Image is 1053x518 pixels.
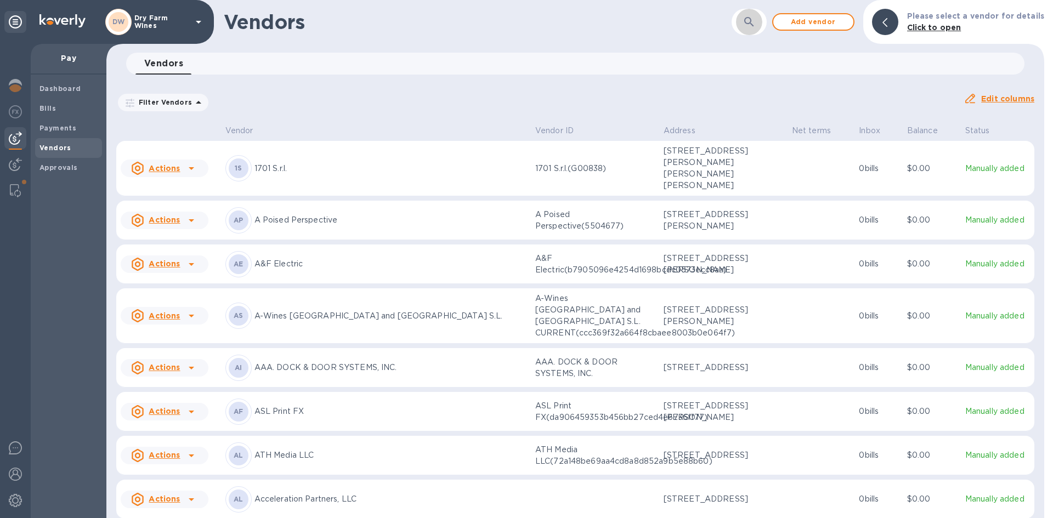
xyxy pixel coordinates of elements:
u: Actions [149,451,180,459]
b: Payments [39,124,76,132]
p: ASL Print FX [254,406,526,417]
p: AAA. DOCK & DOOR SYSTEMS, INC. [535,356,645,379]
u: Actions [149,494,180,503]
b: Please select a vendor for details [907,12,1044,20]
p: 0 bills [859,493,898,505]
p: Status [965,125,990,136]
p: Address [664,125,695,136]
p: [STREET_ADDRESS] [664,362,773,373]
span: Vendor [225,125,268,136]
button: Add vendor [772,13,854,31]
b: Click to open [907,23,961,32]
p: $0.00 [907,258,956,270]
p: ASL Print FX(da906459353b456bb27ced4e6736ff77) [535,400,645,423]
p: [STREET_ADDRESS] [664,493,773,505]
p: 0 bills [859,362,898,373]
p: 0 bills [859,214,898,226]
p: Manually added [965,258,1030,270]
u: Actions [149,215,180,224]
u: Actions [149,311,180,320]
p: [STREET_ADDRESS] [664,449,773,461]
p: Pay [39,53,98,64]
b: AF [234,407,244,415]
p: 0 bills [859,258,898,270]
h1: Vendors [224,10,658,33]
b: AI [235,363,242,372]
p: Inbox [859,125,880,136]
div: Unpin categories [4,11,26,33]
b: AS [234,311,244,320]
span: Vendor ID [535,125,588,136]
p: Net terms [792,125,831,136]
p: Dry Farm Wines [134,14,189,30]
p: 0 bills [859,406,898,417]
img: Logo [39,14,86,27]
u: Actions [149,259,180,268]
p: $0.00 [907,214,956,226]
b: Vendors [39,144,71,152]
span: Vendors [144,56,183,71]
p: 1701 S.r.l. [254,163,526,174]
p: Manually added [965,214,1030,226]
p: A Poised Perspective(5504677) [535,209,645,232]
p: 0 bills [859,163,898,174]
b: Dashboard [39,84,81,93]
u: Edit columns [981,94,1034,103]
p: $0.00 [907,449,956,461]
p: [STREET_ADDRESS][PERSON_NAME] [664,304,773,327]
b: Approvals [39,163,78,172]
b: AL [234,495,244,503]
p: Manually added [965,449,1030,461]
p: $0.00 [907,406,956,417]
u: Actions [149,407,180,415]
p: 0 bills [859,310,898,322]
u: Actions [149,164,180,173]
b: DW [112,18,125,26]
p: ATH Media LLC [254,449,526,461]
p: [STREET_ADDRESS][PERSON_NAME] [664,253,773,276]
p: $0.00 [907,493,956,505]
p: A-Wines [GEOGRAPHIC_DATA] and [GEOGRAPHIC_DATA] S.L. CURRENT(ccc369f32a664f8cbaee8003b0e064f7) [535,293,645,339]
p: A-Wines [GEOGRAPHIC_DATA] and [GEOGRAPHIC_DATA] S.L. [254,310,526,322]
p: A&F Electric(b7905096e4254d1698bcdc0573ecc8aa) [535,253,645,276]
p: 1701 S.r.l.(G00838) [535,163,645,174]
p: $0.00 [907,310,956,322]
span: Balance [907,125,952,136]
p: [STREET_ADDRESS][PERSON_NAME] [664,209,773,232]
p: ATH Media LLC(72a148be69aa4cd8a8d852a9b5e88b60) [535,444,645,467]
b: AP [234,216,244,224]
p: Manually added [965,310,1030,322]
p: Manually added [965,362,1030,373]
b: Bills [39,104,56,112]
p: Manually added [965,406,1030,417]
p: [STREET_ADDRESS][PERSON_NAME][PERSON_NAME][PERSON_NAME] [664,145,773,191]
span: Address [664,125,710,136]
img: Foreign exchange [9,105,22,118]
p: A Poised Perspective [254,214,526,226]
p: Acceleration Partners, LLC [254,493,526,505]
span: Net terms [792,125,845,136]
p: $0.00 [907,163,956,174]
p: Vendor [225,125,253,136]
p: Filter Vendors [134,98,192,107]
p: A&F Electric [254,258,526,270]
p: $0.00 [907,362,956,373]
span: Add vendor [782,15,845,29]
p: Manually added [965,163,1030,174]
u: Actions [149,363,180,372]
b: AE [234,260,244,268]
p: 0 bills [859,449,898,461]
b: 1S [235,164,242,172]
p: AAA. DOCK & DOOR SYSTEMS, INC. [254,362,526,373]
p: Manually added [965,493,1030,505]
span: Inbox [859,125,895,136]
b: AL [234,451,244,459]
p: [STREET_ADDRESS][PERSON_NAME] [664,400,773,423]
p: Vendor ID [535,125,574,136]
p: Balance [907,125,938,136]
